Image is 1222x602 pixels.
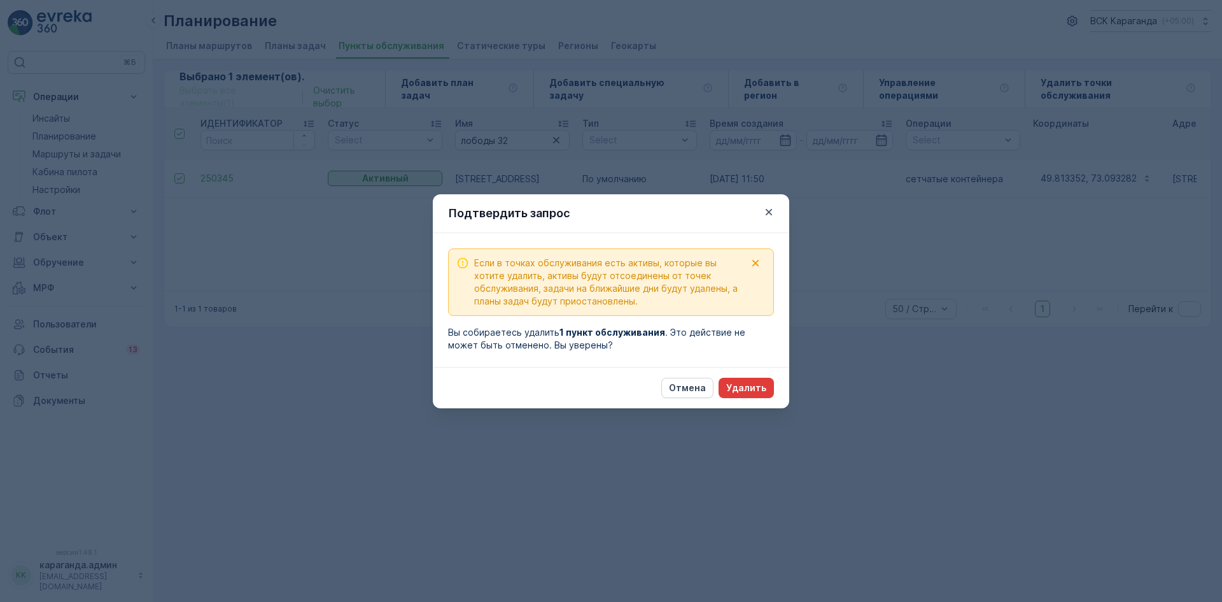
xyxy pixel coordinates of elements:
[719,378,774,398] button: Удалить
[669,382,706,393] font: Отмена
[661,378,713,398] button: Отмена
[448,327,559,338] font: Вы собираетесь удалить
[448,327,745,350] font: . Это действие не может быть отменено. Вы уверены?
[559,327,665,338] font: 1 пункт обслуживания
[474,257,738,306] font: Если в точках обслуживания есть активы, которые вы хотите удалить, активы будут отсоединены от то...
[726,382,766,393] font: Удалить
[448,206,570,220] font: Подтвердить запрос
